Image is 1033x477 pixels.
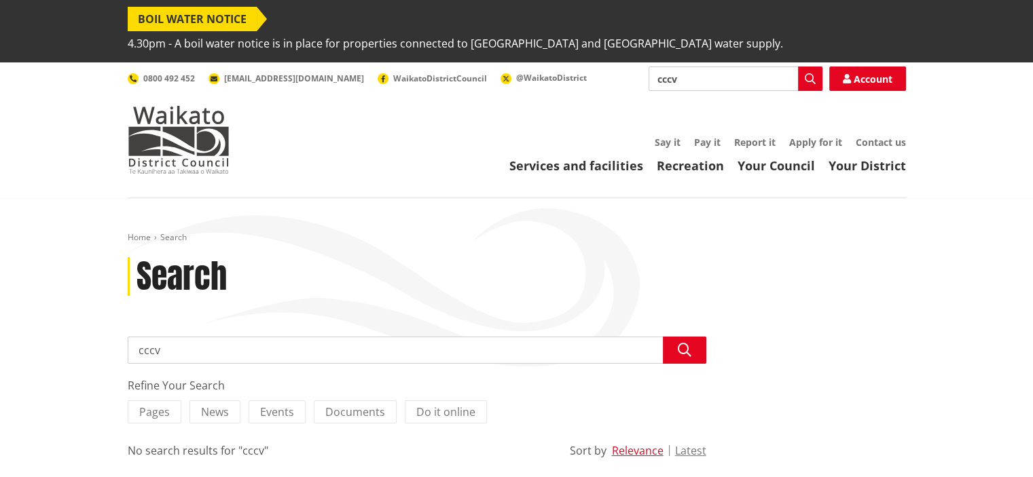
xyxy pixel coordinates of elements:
span: Search [160,231,187,243]
nav: breadcrumb [128,232,906,244]
div: Sort by [570,442,606,459]
a: Report it [734,136,776,149]
span: @WaikatoDistrict [516,72,587,83]
div: No search results for "cccv" [128,442,268,459]
button: Latest [675,444,706,457]
a: @WaikatoDistrict [501,72,587,83]
a: Your Council [738,157,815,174]
span: Events [260,404,294,419]
a: Contact us [856,136,906,149]
a: Home [128,231,151,243]
a: WaikatoDistrictCouncil [378,73,487,84]
span: 0800 492 452 [143,73,195,84]
a: Say it [655,136,681,149]
a: 0800 492 452 [128,73,195,84]
h1: Search [137,257,227,297]
a: Services and facilities [509,157,643,174]
span: Pages [139,404,170,419]
a: Recreation [657,157,724,174]
a: Pay it [694,136,721,149]
input: Search input [649,66,822,91]
div: Refine Your Search [128,377,706,394]
span: Do it online [416,404,475,419]
a: Account [829,66,906,91]
iframe: Messenger Launcher [971,420,1019,469]
a: Apply for it [789,136,842,149]
span: Documents [325,404,385,419]
img: Waikato District Council - Te Kaunihera aa Takiwaa o Waikato [128,106,230,174]
a: [EMAIL_ADDRESS][DOMAIN_NAME] [209,73,364,84]
span: BOIL WATER NOTICE [128,7,257,31]
a: Your District [829,157,906,174]
span: News [201,404,229,419]
button: Relevance [612,444,664,457]
input: Search input [128,337,706,364]
span: WaikatoDistrictCouncil [393,73,487,84]
span: [EMAIL_ADDRESS][DOMAIN_NAME] [224,73,364,84]
span: 4.30pm - A boil water notice is in place for properties connected to [GEOGRAPHIC_DATA] and [GEOGR... [128,31,783,56]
